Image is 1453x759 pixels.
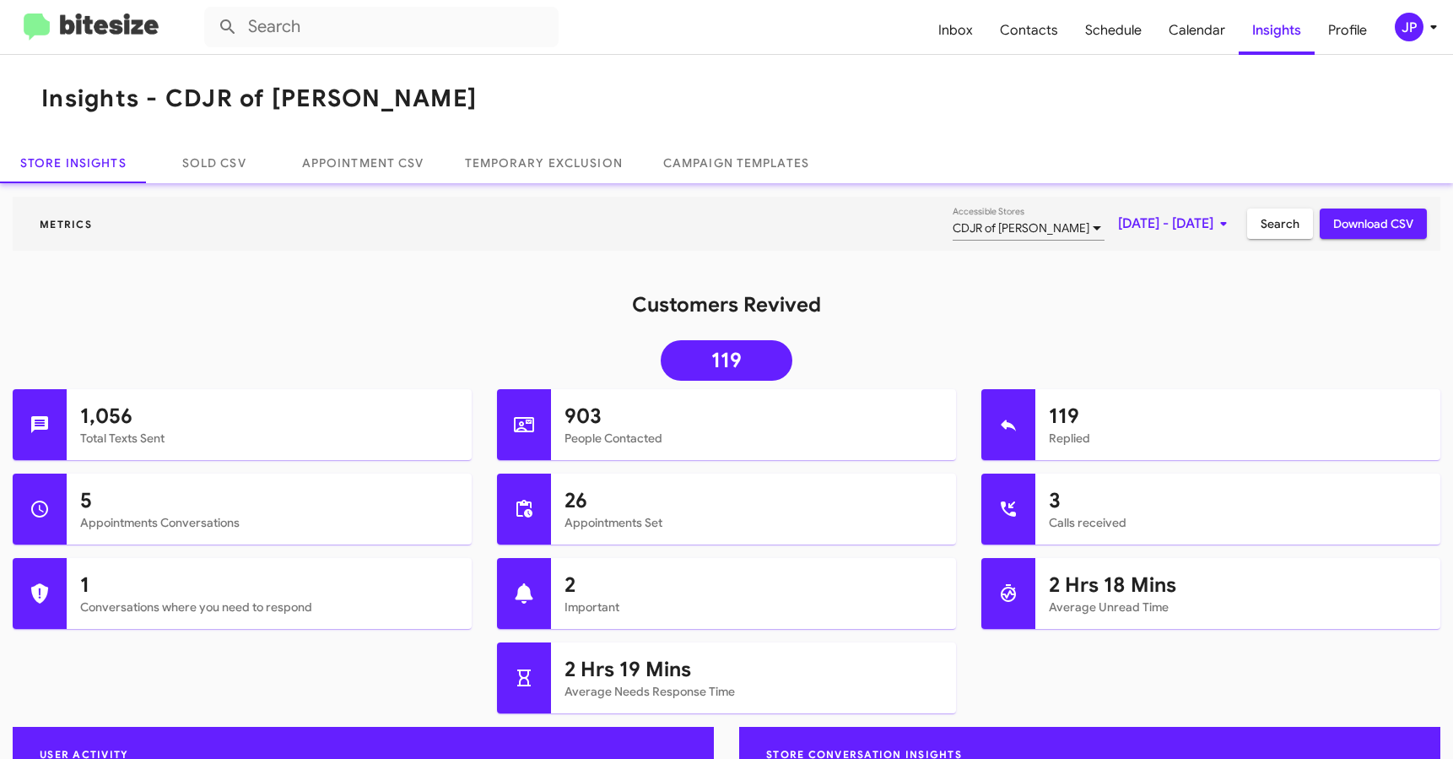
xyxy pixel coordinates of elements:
button: Download CSV [1320,209,1427,239]
mat-card-subtitle: Replied [1049,430,1427,447]
h1: 2 Hrs 18 Mins [1049,572,1427,599]
a: Appointment CSV [282,143,445,183]
a: Insights [1239,6,1315,55]
mat-card-subtitle: Average Needs Response Time [564,683,943,700]
span: Download CSV [1333,209,1413,239]
h1: 903 [564,403,943,430]
mat-card-subtitle: Conversations where you need to respond [80,599,458,615]
a: Inbox [925,6,986,55]
h1: Insights - CDJR of [PERSON_NAME] [41,85,477,112]
a: Profile [1315,6,1380,55]
h1: 5 [80,487,458,514]
mat-card-subtitle: Appointments Conversations [80,514,458,531]
h1: 3 [1049,487,1427,514]
h1: 1,056 [80,403,458,430]
h1: 2 Hrs 19 Mins [564,656,943,683]
h1: 1 [80,572,458,599]
mat-card-subtitle: Average Unread Time [1049,599,1427,615]
button: JP [1380,13,1434,41]
a: Campaign Templates [643,143,829,183]
div: JP [1395,13,1423,41]
mat-card-subtitle: Important [564,599,943,615]
mat-card-subtitle: Total Texts Sent [80,430,458,447]
button: Search [1247,209,1313,239]
a: Calendar [1155,6,1239,55]
span: Metrics [26,218,105,230]
h1: 2 [564,572,943,599]
span: [DATE] - [DATE] [1118,209,1234,239]
h1: 26 [564,487,943,514]
span: Search [1261,209,1299,239]
mat-card-subtitle: Calls received [1049,514,1427,531]
span: 119 [711,352,742,369]
a: Schedule [1072,6,1155,55]
mat-card-subtitle: Appointments Set [564,514,943,531]
a: Contacts [986,6,1072,55]
a: Sold CSV [147,143,282,183]
span: CDJR of [PERSON_NAME] [953,220,1089,236]
a: Temporary Exclusion [445,143,643,183]
button: [DATE] - [DATE] [1105,209,1247,239]
input: Search [204,7,559,47]
mat-card-subtitle: People Contacted [564,430,943,447]
h1: 119 [1049,403,1427,430]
